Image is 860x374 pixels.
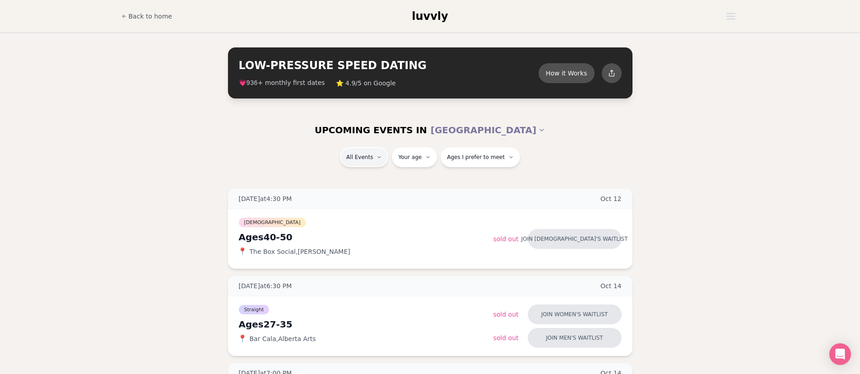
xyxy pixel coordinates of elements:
[315,124,427,136] span: UPCOMING EVENTS IN
[239,281,292,290] span: [DATE] at 6:30 PM
[412,10,448,23] span: luvvly
[250,247,350,256] span: The Box Social , [PERSON_NAME]
[539,63,595,83] button: How it Works
[528,304,622,324] button: Join women's waitlist
[392,147,437,167] button: Your age
[121,7,172,25] a: Back to home
[346,154,373,161] span: All Events
[723,9,739,23] button: Open menu
[239,194,292,203] span: [DATE] at 4:30 PM
[239,335,246,342] span: 📍
[493,311,519,318] span: Sold Out
[340,147,388,167] button: All Events
[239,78,325,88] span: 💗 + monthly first dates
[829,343,851,365] div: Open Intercom Messenger
[129,12,172,21] span: Back to home
[336,79,396,88] span: ⭐ 4.9/5 on Google
[412,9,448,23] a: luvvly
[528,328,622,348] button: Join men's waitlist
[239,318,493,331] div: Ages 27-35
[239,231,493,243] div: Ages 40-50
[447,154,505,161] span: Ages I prefer to meet
[398,154,422,161] span: Your age
[239,58,539,73] h2: LOW-PRESSURE SPEED DATING
[431,120,545,140] button: [GEOGRAPHIC_DATA]
[239,218,306,227] span: [DEMOGRAPHIC_DATA]
[246,79,258,87] span: 936
[250,334,316,343] span: Bar Cala , Alberta Arts
[528,229,622,249] button: Join [DEMOGRAPHIC_DATA]'s waitlist
[239,248,246,255] span: 📍
[239,305,270,314] span: Straight
[600,281,622,290] span: Oct 14
[600,194,622,203] span: Oct 12
[493,235,519,243] span: Sold Out
[441,147,520,167] button: Ages I prefer to meet
[493,334,519,341] span: Sold Out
